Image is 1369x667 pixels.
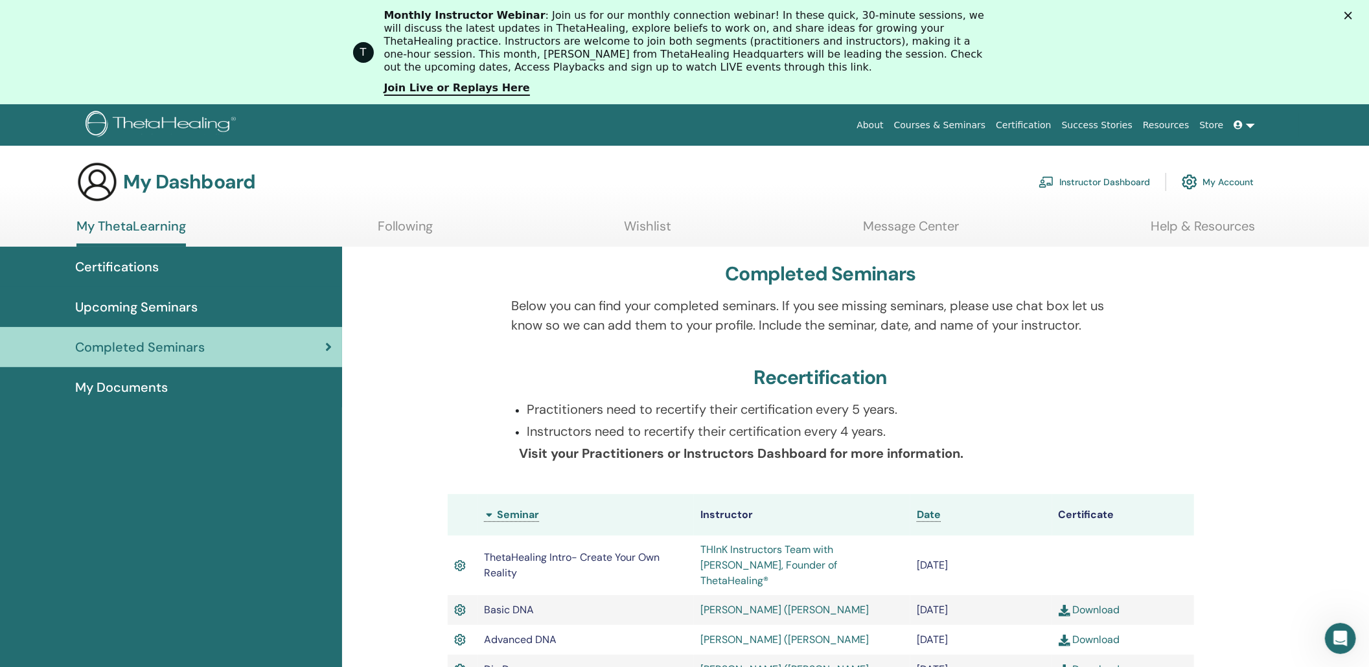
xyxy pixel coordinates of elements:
a: Following [378,218,433,243]
a: Download [1059,603,1120,616]
a: Help & Resources [1151,218,1255,243]
img: Active Certificate [454,558,466,574]
a: Join Live or Replays Here [384,82,530,96]
b: Monthly Instructor Webinar [384,9,546,21]
b: Visit your Practitioners or Instructors Dashboard for more information. [519,445,963,462]
a: Date [917,508,941,522]
a: My Account [1182,168,1254,196]
td: [DATE] [910,625,1052,655]
th: Instructor [694,494,910,536]
a: [PERSON_NAME] ([PERSON_NAME] [700,633,869,646]
img: generic-user-icon.jpg [76,161,118,203]
span: My Documents [75,378,168,397]
a: Courses & Seminars [889,113,991,137]
h3: Recertification [754,366,888,389]
div: : Join us for our monthly connection webinar! In these quick, 30-minute sessions, we will discuss... [384,9,996,74]
p: Instructors need to recertify their certification every 4 years. [527,422,1130,441]
span: Upcoming Seminars [75,297,198,317]
img: cog.svg [1182,171,1197,193]
td: [DATE] [910,595,1052,625]
th: Certificate [1052,494,1194,536]
iframe: Intercom live chat [1325,623,1356,654]
td: [DATE] [910,536,1052,595]
a: Instructor Dashboard [1039,168,1150,196]
span: Advanced DNA [484,633,557,646]
a: About [851,113,888,137]
img: download.svg [1059,635,1070,646]
img: logo.png [86,111,240,140]
span: Certifications [75,257,159,277]
a: THInK Instructors Team with [PERSON_NAME], Founder of ThetaHealing® [700,543,837,587]
a: Store [1195,113,1229,137]
a: Wishlist [625,218,672,243]
img: download.svg [1059,605,1070,616]
a: Certification [991,113,1056,137]
h3: Completed Seminars [725,262,916,286]
p: Practitioners need to recertify their certification every 5 years. [527,400,1130,419]
h3: My Dashboard [123,170,255,194]
span: ThetaHealing Intro- Create Your Own Reality [484,550,660,580]
span: Basic DNA [484,603,534,616]
a: Resources [1138,113,1195,137]
a: [PERSON_NAME] ([PERSON_NAME] [700,603,869,616]
span: Completed Seminars [75,337,205,357]
div: Profile image for ThetaHealing [353,42,374,63]
a: My ThetaLearning [76,218,186,247]
p: Below you can find your completed seminars. If you see missing seminars, please use chat box let ... [511,296,1130,335]
img: Active Certificate [454,631,466,648]
img: Active Certificate [454,602,466,618]
img: chalkboard-teacher.svg [1039,176,1054,188]
a: Download [1059,633,1120,646]
a: Success Stories [1057,113,1138,137]
div: Close [1344,12,1357,19]
a: Message Center [863,218,959,243]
